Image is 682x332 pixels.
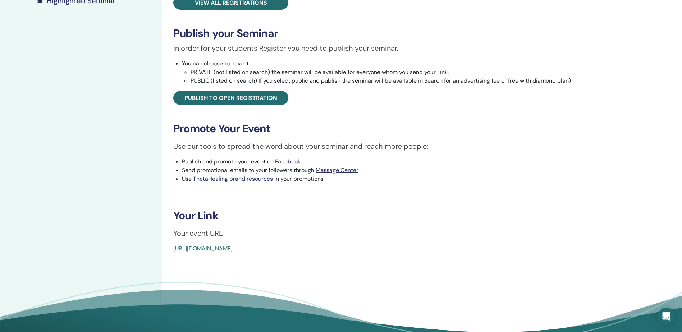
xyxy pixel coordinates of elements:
[173,122,605,135] h3: Promote Your Event
[173,228,605,239] p: Your event URL
[173,141,605,152] p: Use our tools to spread the word about your seminar and reach more people:
[184,94,277,102] span: Publish to open registration
[173,245,233,252] a: [URL][DOMAIN_NAME]
[182,175,605,183] li: Use in your promotions
[316,166,358,174] a: Message Center
[182,59,605,85] li: You can choose to have it
[658,308,675,325] div: Open Intercom Messenger
[182,166,605,175] li: Send promotional emails to your followers through
[182,157,605,166] li: Publish and promote your event on
[193,175,273,183] a: ThetaHealing brand resources
[173,91,288,105] a: Publish to open registration
[173,209,605,222] h3: Your Link
[275,158,301,165] a: Facebook
[173,27,605,40] h3: Publish your Seminar
[191,77,605,85] li: PUBLIC (listed on search) If you select public and publish the seminar will be available in Searc...
[191,68,605,77] li: PRIVATE (not listed on search) the seminar will be available for everyone whom you send your Link.
[173,43,605,54] p: In order for your students Register you need to publish your seminar.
